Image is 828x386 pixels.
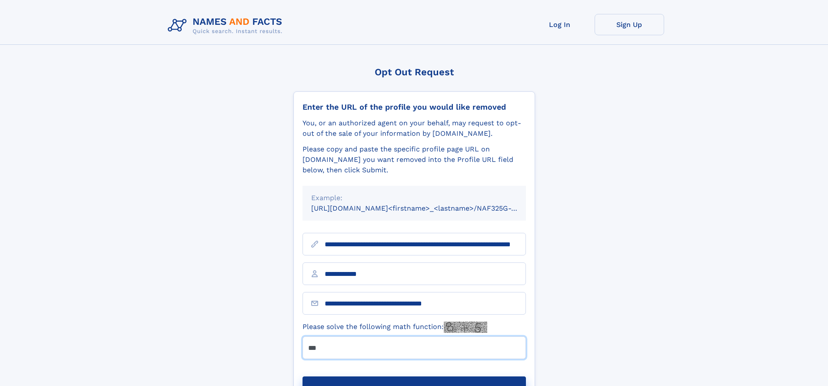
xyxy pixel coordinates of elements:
[525,14,595,35] a: Log In
[164,14,289,37] img: Logo Names and Facts
[303,322,487,333] label: Please solve the following math function:
[303,144,526,175] div: Please copy and paste the specific profile page URL on [DOMAIN_NAME] you want removed into the Pr...
[303,118,526,139] div: You, or an authorized agent on your behalf, may request to opt-out of the sale of your informatio...
[311,193,517,203] div: Example:
[293,67,535,77] div: Opt Out Request
[311,204,542,212] small: [URL][DOMAIN_NAME]<firstname>_<lastname>/NAF325G-xxxxxxxx
[303,102,526,112] div: Enter the URL of the profile you would like removed
[595,14,664,35] a: Sign Up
